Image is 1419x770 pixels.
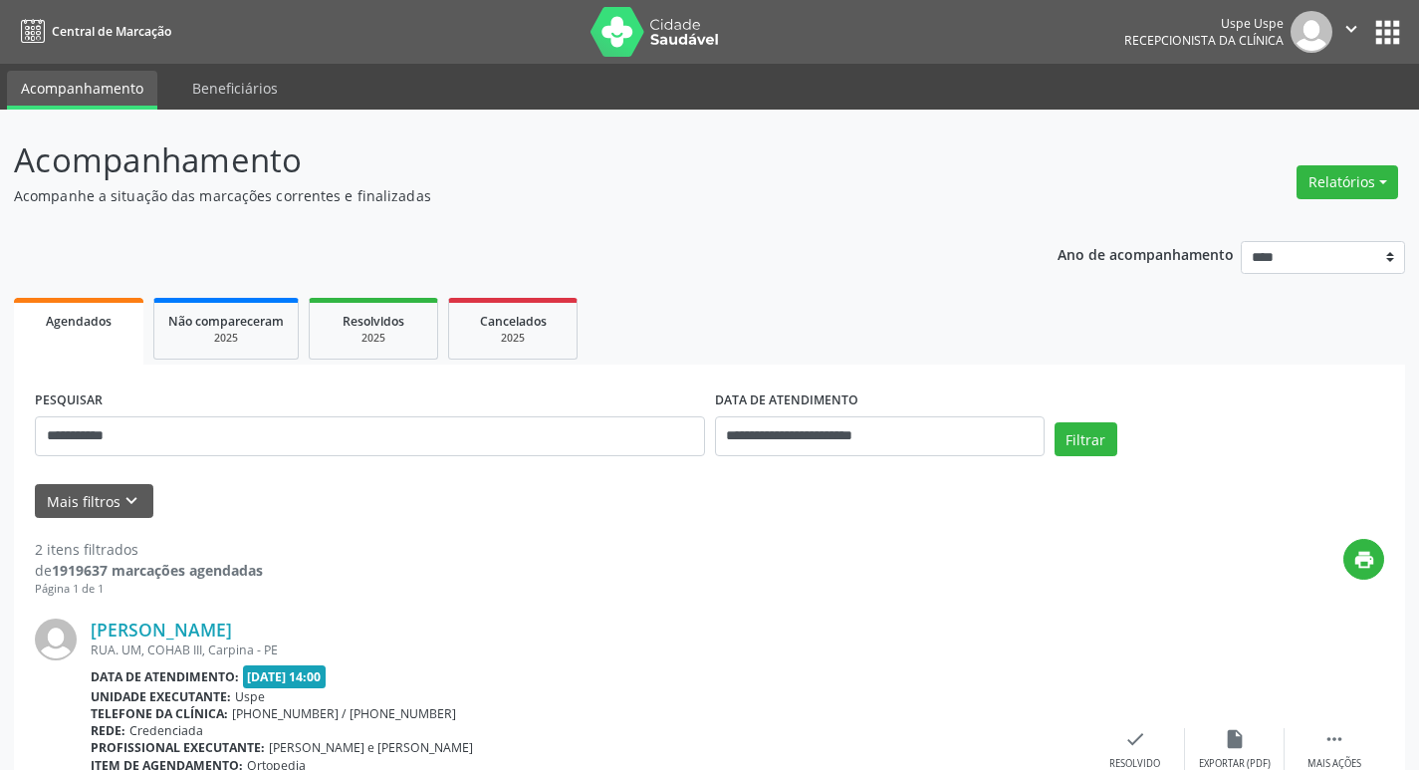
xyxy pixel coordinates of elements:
img: img [35,619,77,660]
button:  [1332,11,1370,53]
p: Acompanhamento [14,135,988,185]
strong: 1919637 marcações agendadas [52,561,263,580]
span: Agendados [46,313,112,330]
span: Não compareceram [168,313,284,330]
button: Mais filtroskeyboard_arrow_down [35,484,153,519]
button: Filtrar [1055,422,1117,456]
span: Cancelados [480,313,547,330]
a: Central de Marcação [14,15,171,48]
i: check [1124,728,1146,750]
b: Rede: [91,722,125,739]
b: Data de atendimento: [91,668,239,685]
button: print [1343,539,1384,580]
a: [PERSON_NAME] [91,619,232,641]
label: PESQUISAR [35,385,103,416]
div: 2025 [324,331,423,346]
p: Ano de acompanhamento [1058,241,1234,266]
i:  [1323,728,1345,750]
span: Recepcionista da clínica [1124,32,1284,49]
i: insert_drive_file [1224,728,1246,750]
span: [PHONE_NUMBER] / [PHONE_NUMBER] [232,705,456,722]
div: Página 1 de 1 [35,581,263,598]
span: Uspe [235,688,265,705]
i:  [1340,18,1362,40]
div: 2025 [463,331,563,346]
span: Central de Marcação [52,23,171,40]
span: [PERSON_NAME] e [PERSON_NAME] [269,739,473,756]
span: [DATE] 14:00 [243,665,327,688]
div: de [35,560,263,581]
i: keyboard_arrow_down [120,490,142,512]
i: print [1353,549,1375,571]
b: Telefone da clínica: [91,705,228,722]
div: 2025 [168,331,284,346]
div: 2 itens filtrados [35,539,263,560]
div: Uspe Uspe [1124,15,1284,32]
a: Beneficiários [178,71,292,106]
label: DATA DE ATENDIMENTO [715,385,858,416]
span: Credenciada [129,722,203,739]
div: RUA. UM, COHAB III, Carpina - PE [91,642,1085,658]
a: Acompanhamento [7,71,157,110]
b: Unidade executante: [91,688,231,705]
b: Profissional executante: [91,739,265,756]
button: apps [1370,15,1405,50]
span: Resolvidos [343,313,404,330]
p: Acompanhe a situação das marcações correntes e finalizadas [14,185,988,206]
button: Relatórios [1297,165,1398,199]
img: img [1291,11,1332,53]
